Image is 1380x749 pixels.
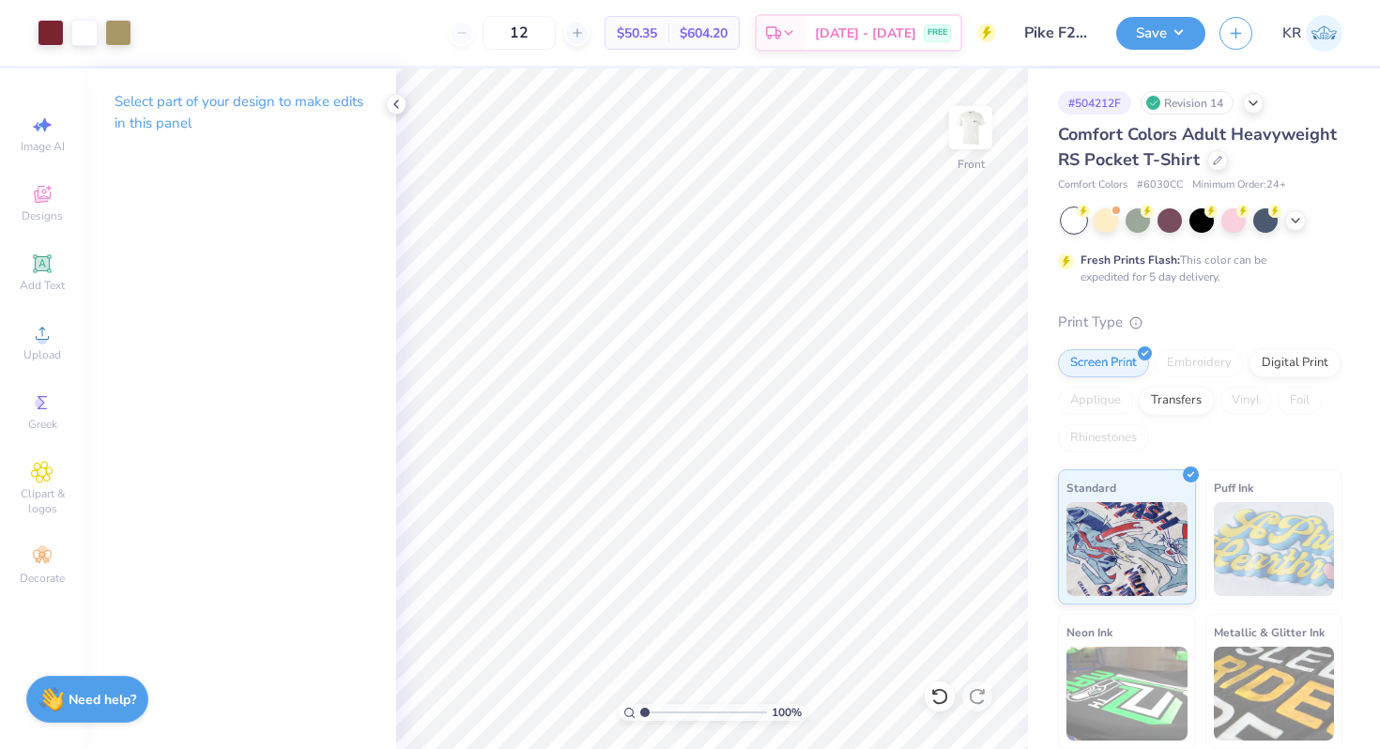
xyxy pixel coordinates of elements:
[1081,252,1180,267] strong: Fresh Prints Flash:
[23,347,61,362] span: Upload
[1010,14,1102,52] input: Untitled Design
[928,26,947,39] span: FREE
[1250,349,1341,377] div: Digital Print
[1214,478,1253,497] span: Puff Ink
[1058,387,1133,415] div: Applique
[1066,647,1188,741] img: Neon Ink
[21,139,65,154] span: Image AI
[1116,17,1205,50] button: Save
[22,208,63,223] span: Designs
[952,109,989,146] img: Front
[1058,424,1149,452] div: Rhinestones
[1214,622,1325,642] span: Metallic & Glitter Ink
[1192,177,1286,193] span: Minimum Order: 24 +
[958,156,985,173] div: Front
[1141,91,1234,115] div: Revision 14
[1058,123,1337,171] span: Comfort Colors Adult Heavyweight RS Pocket T-Shirt
[617,23,657,43] span: $50.35
[1282,15,1342,52] a: KR
[1066,478,1116,497] span: Standard
[1058,177,1127,193] span: Comfort Colors
[1058,312,1342,333] div: Print Type
[20,571,65,586] span: Decorate
[28,417,57,432] span: Greek
[815,23,916,43] span: [DATE] - [DATE]
[1081,252,1311,285] div: This color can be expedited for 5 day delivery.
[1278,387,1322,415] div: Foil
[1214,647,1335,741] img: Metallic & Glitter Ink
[1137,177,1183,193] span: # 6030CC
[1139,387,1214,415] div: Transfers
[1214,502,1335,596] img: Puff Ink
[1066,622,1112,642] span: Neon Ink
[1066,502,1188,596] img: Standard
[772,704,802,721] span: 100 %
[20,278,65,293] span: Add Text
[1282,23,1301,44] span: KR
[9,486,75,516] span: Clipart & logos
[1058,349,1149,377] div: Screen Print
[1155,349,1244,377] div: Embroidery
[680,23,728,43] span: $604.20
[1058,91,1131,115] div: # 504212F
[1306,15,1342,52] img: Kaylee Rivera
[1219,387,1272,415] div: Vinyl
[115,91,366,134] p: Select part of your design to make edits in this panel
[69,691,136,709] strong: Need help?
[483,16,556,50] input: – –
